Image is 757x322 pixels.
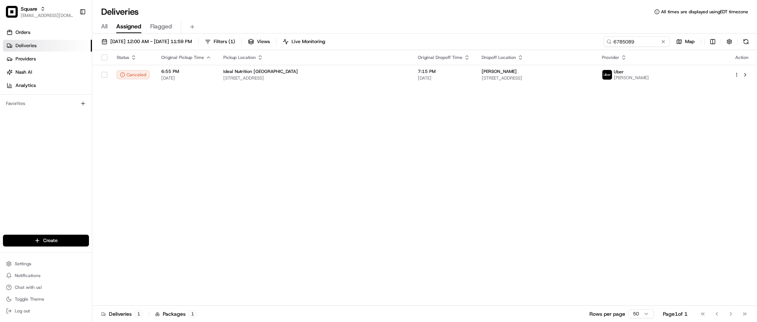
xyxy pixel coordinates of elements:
[3,27,92,38] a: Orders
[16,29,30,36] span: Orders
[482,75,590,81] span: [STREET_ADDRESS]
[661,9,748,15] span: All times are displayed using EDT timezone
[418,69,470,74] span: 7:15 PM
[161,55,204,60] span: Original Pickup Time
[3,40,92,52] a: Deliveries
[257,38,270,45] span: Views
[161,69,211,74] span: 6:55 PM
[117,55,129,60] span: Status
[614,75,649,81] span: [PERSON_NAME]
[16,56,36,62] span: Providers
[482,55,516,60] span: Dropoff Location
[16,42,37,49] span: Deliveries
[589,310,625,318] p: Rows per page
[3,235,89,246] button: Create
[228,38,235,45] span: ( 1 )
[135,311,143,317] div: 1
[3,282,89,293] button: Chat with us!
[3,80,92,91] a: Analytics
[245,36,273,47] button: Views
[98,36,195,47] button: [DATE] 12:00 AM - [DATE] 11:59 PM
[673,36,698,47] button: Map
[663,310,688,318] div: Page 1 of 1
[15,296,44,302] span: Toggle Theme
[161,75,211,81] span: [DATE]
[292,38,325,45] span: Live Monitoring
[3,98,89,109] div: Favorites
[15,261,31,267] span: Settings
[101,310,143,318] div: Deliveries
[482,69,517,74] span: [PERSON_NAME]
[202,36,238,47] button: Filters(1)
[21,13,73,18] button: [EMAIL_ADDRESS][DOMAIN_NAME]
[15,273,41,279] span: Notifications
[418,75,470,81] span: [DATE]
[602,55,619,60] span: Provider
[15,284,42,290] span: Chat with us!
[223,69,298,74] span: Ideal Nutrition [GEOGRAPHIC_DATA]
[101,6,139,18] h1: Deliveries
[15,308,30,314] span: Log out
[116,22,141,31] span: Assigned
[734,55,750,60] div: Action
[614,69,624,75] span: Uber
[279,36,328,47] button: Live Monitoring
[3,66,92,78] a: Nash AI
[155,310,197,318] div: Packages
[685,38,695,45] span: Map
[43,237,58,244] span: Create
[214,38,235,45] span: Filters
[602,70,612,80] img: uber-new-logo.jpeg
[189,311,197,317] div: 1
[3,270,89,281] button: Notifications
[6,6,18,18] img: Square
[3,306,89,316] button: Log out
[3,53,92,65] a: Providers
[16,82,36,89] span: Analytics
[223,75,406,81] span: [STREET_ADDRESS]
[603,36,670,47] input: Type to search
[3,3,76,21] button: SquareSquare[EMAIL_ADDRESS][DOMAIN_NAME]
[117,70,149,79] button: Canceled
[101,22,107,31] span: All
[3,294,89,304] button: Toggle Theme
[21,5,37,13] button: Square
[223,55,256,60] span: Pickup Location
[110,38,192,45] span: [DATE] 12:00 AM - [DATE] 11:59 PM
[150,22,172,31] span: Flagged
[16,69,32,76] span: Nash AI
[3,259,89,269] button: Settings
[418,55,462,60] span: Original Dropoff Time
[741,36,751,47] button: Refresh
